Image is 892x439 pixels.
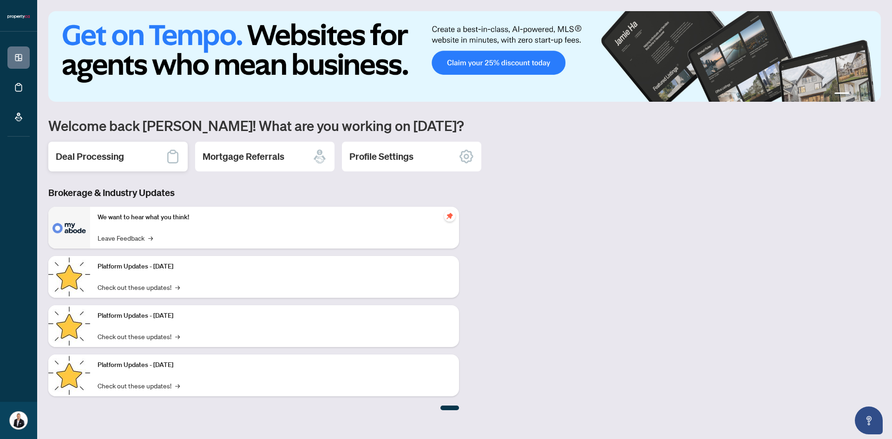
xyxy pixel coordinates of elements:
img: logo [7,14,30,20]
span: pushpin [444,210,455,222]
a: Check out these updates!→ [98,282,180,292]
p: Platform Updates - [DATE] [98,311,452,321]
img: Platform Updates - June 23, 2025 [48,354,90,396]
a: Check out these updates!→ [98,331,180,341]
span: → [148,233,153,243]
button: 2 [853,92,857,96]
p: Platform Updates - [DATE] [98,360,452,370]
img: Platform Updates - July 8, 2025 [48,305,90,347]
button: 1 [834,92,849,96]
span: → [175,380,180,391]
button: 3 [860,92,864,96]
p: Platform Updates - [DATE] [98,262,452,272]
button: 4 [868,92,872,96]
h2: Mortgage Referrals [203,150,284,163]
img: Slide 0 [48,11,881,102]
img: Profile Icon [10,412,27,429]
a: Leave Feedback→ [98,233,153,243]
h2: Profile Settings [349,150,413,163]
p: We want to hear what you think! [98,212,452,223]
img: Platform Updates - July 21, 2025 [48,256,90,298]
a: Check out these updates!→ [98,380,180,391]
span: → [175,331,180,341]
img: We want to hear what you think! [48,207,90,249]
button: Open asap [855,406,883,434]
h1: Welcome back [PERSON_NAME]! What are you working on [DATE]? [48,117,881,134]
span: → [175,282,180,292]
h3: Brokerage & Industry Updates [48,186,459,199]
h2: Deal Processing [56,150,124,163]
